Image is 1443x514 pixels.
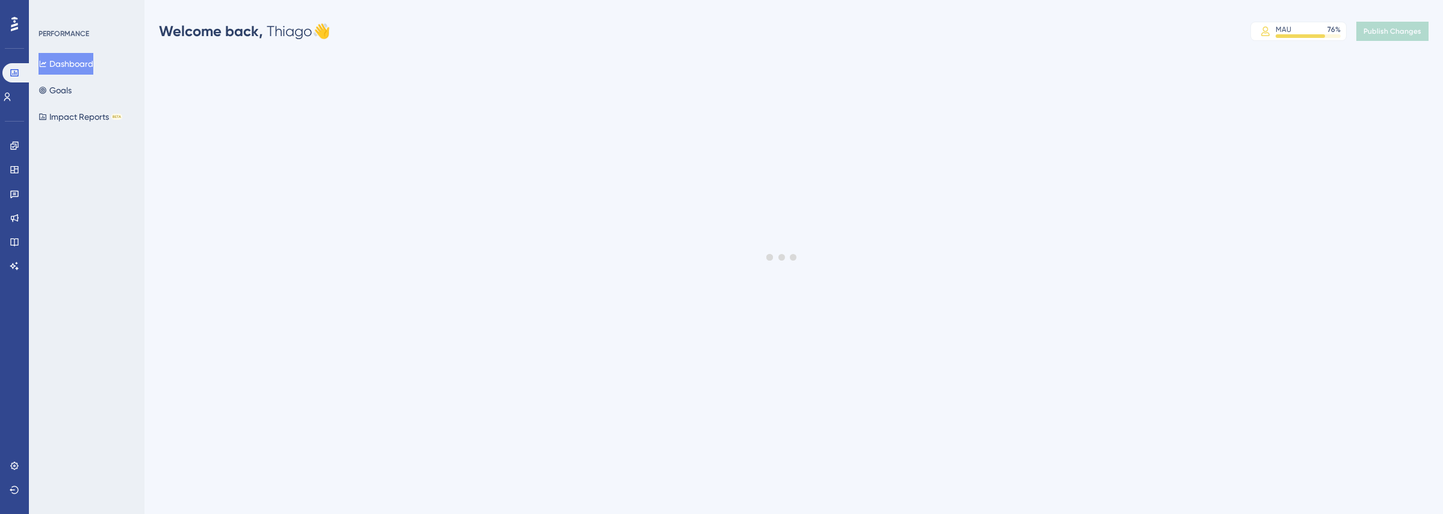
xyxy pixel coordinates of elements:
span: Publish Changes [1364,26,1421,36]
button: Publish Changes [1356,22,1429,41]
button: Goals [39,79,72,101]
button: Dashboard [39,53,93,75]
div: PERFORMANCE [39,29,89,39]
div: MAU [1276,25,1291,34]
div: BETA [111,114,122,120]
button: Impact ReportsBETA [39,106,122,128]
span: Welcome back, [159,22,263,40]
div: Thiago 👋 [159,22,330,41]
div: 76 % [1327,25,1341,34]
